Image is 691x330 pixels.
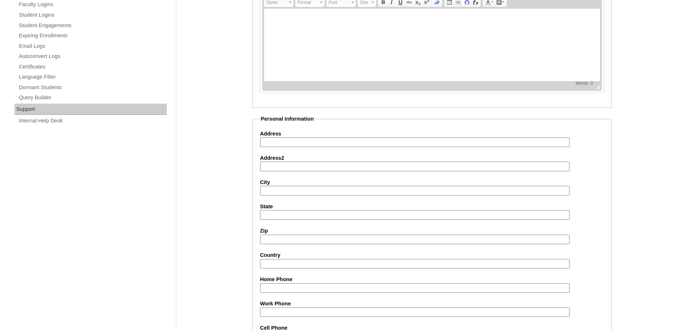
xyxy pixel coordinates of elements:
a: Certificates [18,62,167,71]
label: Home Phone [260,276,604,283]
label: Work Phone [260,300,604,308]
iframe: Rich Text Editor, AdministratorNotes [264,9,600,81]
a: Student Engagements [18,21,167,30]
a: Expiring Enrollments [18,31,167,40]
legend: Personal Information [260,115,315,123]
label: State [260,203,604,210]
a: Student Logins [18,11,167,20]
a: Dormant Students [18,83,167,92]
label: Address [260,130,604,138]
div: Support [15,104,167,115]
label: Country [260,251,604,259]
a: Internal Help Desk [18,116,167,125]
label: Zip [260,227,604,235]
label: Address2 [260,154,604,162]
a: Autoconvert Logs [18,52,167,61]
a: Language Filter [18,72,167,82]
span: Resize [591,85,600,89]
a: Query Builder [18,93,167,102]
label: City [260,179,604,186]
div: Statistics [574,80,595,86]
a: Email Logs [18,42,167,51]
span: Words: 0 [574,80,595,86]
